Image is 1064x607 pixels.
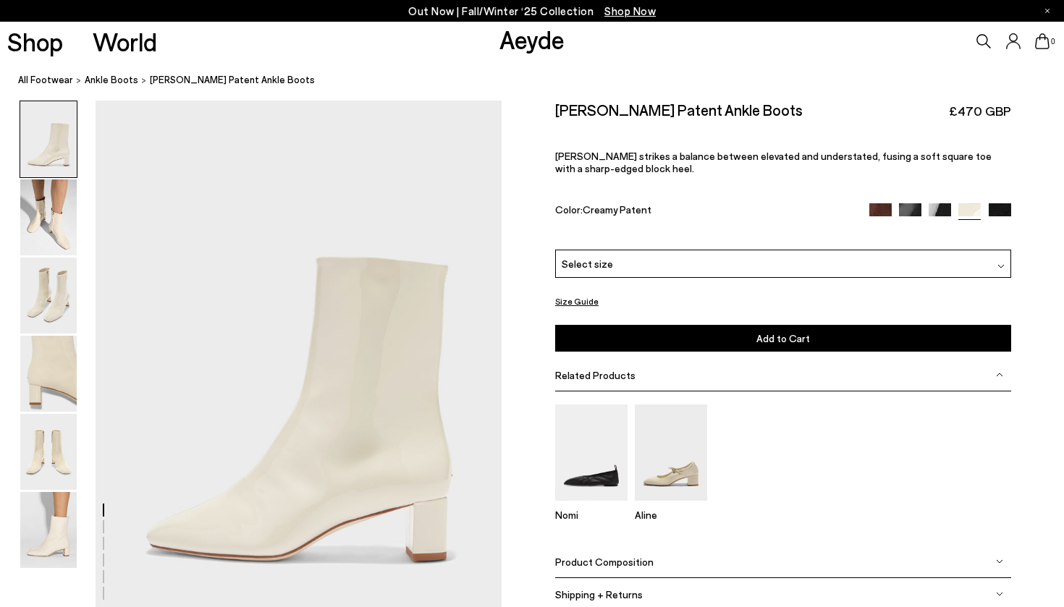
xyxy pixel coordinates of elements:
[996,590,1003,598] img: svg%3E
[555,491,628,521] a: Nomi Ruched Flats Nomi
[85,74,138,85] span: ankle boots
[583,203,651,216] span: Creamy Patent
[20,336,77,412] img: Millie Patent Ankle Boots - Image 4
[635,404,707,501] img: Aline Leather Mary-Jane Pumps
[555,556,654,568] span: Product Composition
[20,101,77,177] img: Millie Patent Ankle Boots - Image 1
[18,72,73,88] a: All Footwear
[555,509,628,521] p: Nomi
[997,263,1005,270] img: svg%3E
[7,29,63,54] a: Shop
[562,256,613,271] span: Select size
[949,102,1011,120] span: £470 GBP
[996,558,1003,565] img: svg%3E
[555,203,855,220] div: Color:
[1050,38,1057,46] span: 0
[756,332,810,344] span: Add to Cart
[85,72,138,88] a: ankle boots
[555,369,636,381] span: Related Products
[555,150,1011,174] p: [PERSON_NAME] strikes a balance between elevated and understated, fusing a soft square toe with a...
[555,325,1011,352] button: Add to Cart
[499,24,565,54] a: Aeyde
[604,4,656,17] span: Navigate to /collections/new-in
[635,491,707,521] a: Aline Leather Mary-Jane Pumps Aline
[555,101,803,119] h2: [PERSON_NAME] Patent Ankle Boots
[555,292,599,310] button: Size Guide
[1035,33,1050,49] a: 0
[996,371,1003,378] img: svg%3E
[555,588,643,600] span: Shipping + Returns
[150,72,315,88] span: [PERSON_NAME] Patent Ankle Boots
[20,492,77,568] img: Millie Patent Ankle Boots - Image 6
[18,61,1064,101] nav: breadcrumb
[408,2,656,20] p: Out Now | Fall/Winter ‘25 Collection
[20,179,77,255] img: Millie Patent Ankle Boots - Image 2
[93,29,157,54] a: World
[20,258,77,334] img: Millie Patent Ankle Boots - Image 3
[635,509,707,521] p: Aline
[555,404,628,501] img: Nomi Ruched Flats
[20,414,77,490] img: Millie Patent Ankle Boots - Image 5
